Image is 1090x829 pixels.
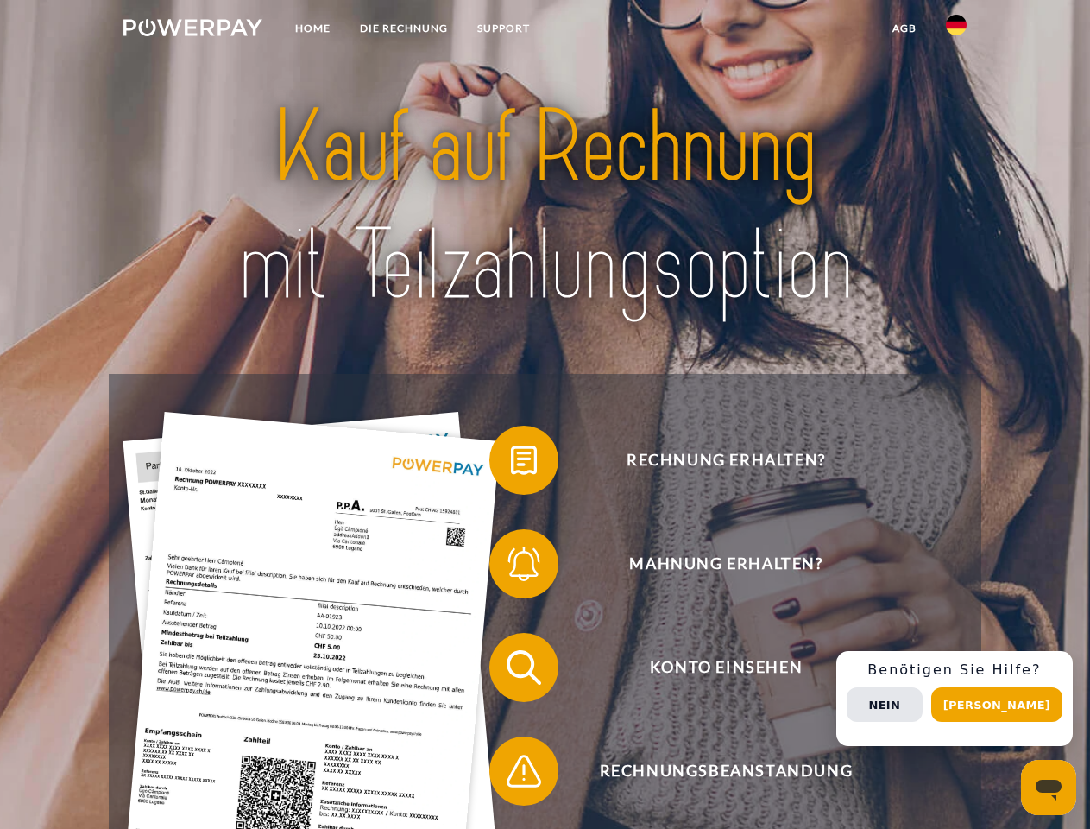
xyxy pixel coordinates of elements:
button: [PERSON_NAME] [931,687,1062,722]
button: Rechnungsbeanstandung [489,737,938,806]
button: Konto einsehen [489,633,938,702]
img: qb_search.svg [502,646,545,689]
span: Rechnung erhalten? [514,426,937,495]
a: agb [878,13,931,44]
h3: Benötigen Sie Hilfe? [847,661,1062,679]
img: qb_bell.svg [502,542,545,585]
div: Schnellhilfe [836,651,1073,746]
iframe: Schaltfläche zum Öffnen des Messaging-Fensters [1021,760,1076,815]
span: Mahnung erhalten? [514,529,937,598]
a: Home [280,13,345,44]
img: logo-powerpay-white.svg [123,19,262,36]
button: Mahnung erhalten? [489,529,938,598]
span: Rechnungsbeanstandung [514,737,937,806]
a: SUPPORT [463,13,545,44]
button: Nein [847,687,923,722]
img: title-powerpay_de.svg [165,83,925,331]
img: qb_warning.svg [502,750,545,793]
img: qb_bill.svg [502,439,545,482]
a: DIE RECHNUNG [345,13,463,44]
img: de [946,15,967,35]
span: Konto einsehen [514,633,937,702]
button: Rechnung erhalten? [489,426,938,495]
